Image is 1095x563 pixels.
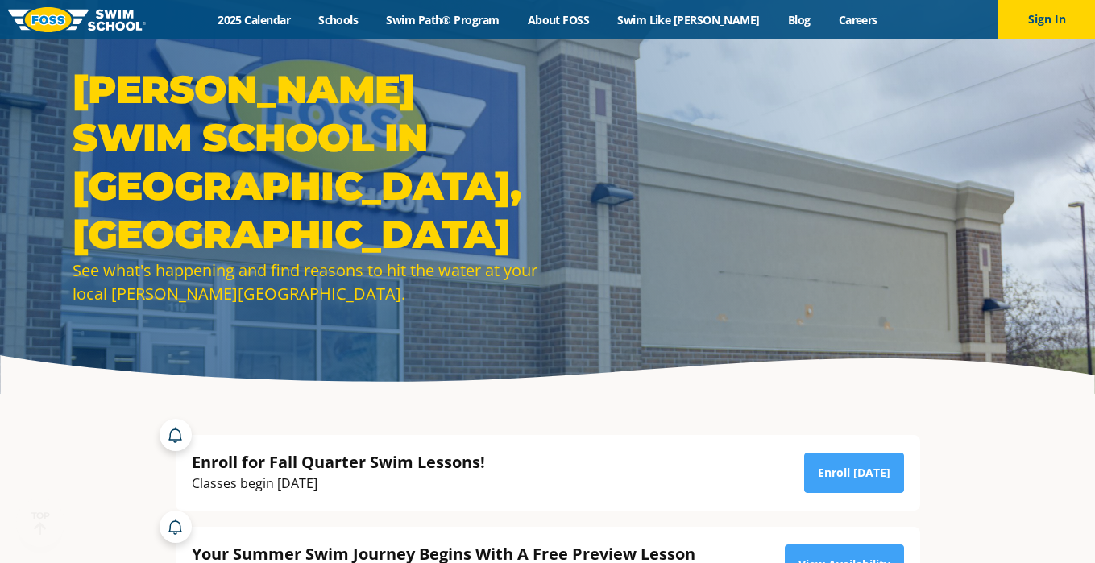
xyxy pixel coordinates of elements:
a: Enroll [DATE] [804,453,904,493]
a: Careers [824,12,891,27]
a: About FOSS [513,12,603,27]
img: FOSS Swim School Logo [8,7,146,32]
a: Swim Path® Program [372,12,513,27]
a: Swim Like [PERSON_NAME] [603,12,774,27]
div: Classes begin [DATE] [192,473,485,495]
div: See what's happening and find reasons to hit the water at your local [PERSON_NAME][GEOGRAPHIC_DATA]. [73,259,540,305]
h1: [PERSON_NAME] Swim School in [GEOGRAPHIC_DATA], [GEOGRAPHIC_DATA] [73,65,540,259]
div: Enroll for Fall Quarter Swim Lessons! [192,451,485,473]
a: 2025 Calendar [204,12,305,27]
a: Schools [305,12,372,27]
div: TOP [31,511,50,536]
a: Blog [774,12,824,27]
